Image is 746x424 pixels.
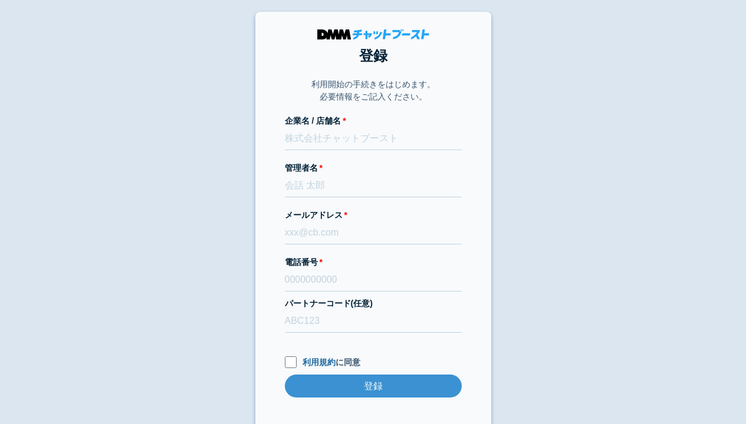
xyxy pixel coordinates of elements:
[303,357,336,367] a: 利用規約
[311,78,435,103] p: 利用開始の手続きをはじめます。 必要情報をご記入ください。
[285,221,462,244] input: xxx@cb.com
[285,269,462,291] input: 0000000000
[285,356,297,368] input: 利用規約に同意
[285,45,462,67] h1: 登録
[285,127,462,150] input: 株式会社チャットブースト
[285,256,462,269] label: 電話番号
[317,29,429,39] img: DMMチャットブースト
[285,209,462,221] label: メールアドレス
[285,297,462,310] label: パートナーコード(任意)
[285,115,462,127] label: 企業名 / 店舗名
[285,356,462,369] label: に同意
[285,310,462,333] input: ABC123
[285,162,462,174] label: 管理者名
[285,174,462,197] input: 会話 太郎
[285,375,462,397] input: 登録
